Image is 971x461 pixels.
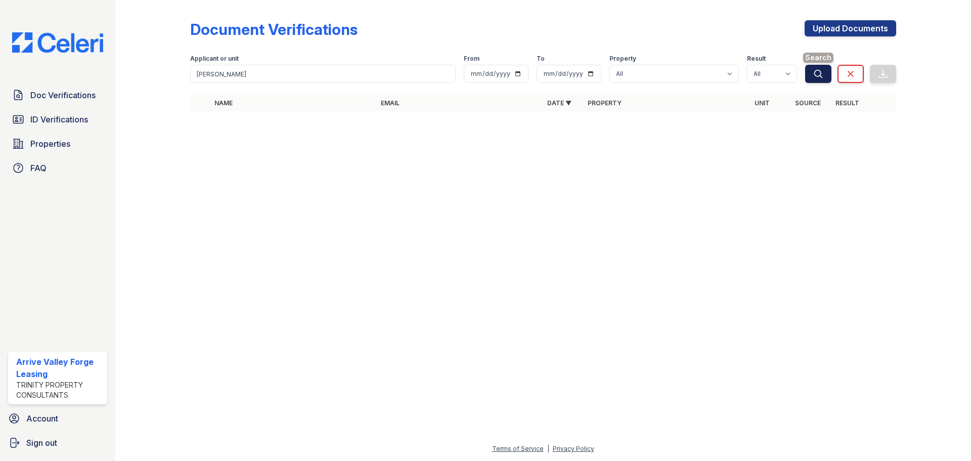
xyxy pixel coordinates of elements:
[588,99,622,107] a: Property
[26,412,58,425] span: Account
[464,55,479,63] label: From
[4,408,111,429] a: Account
[16,380,103,400] div: Trinity Property Consultants
[8,109,107,130] a: ID Verifications
[30,89,96,101] span: Doc Verifications
[747,55,766,63] label: Result
[190,55,239,63] label: Applicant or unit
[547,445,549,452] div: |
[803,53,833,63] span: Search
[381,99,400,107] a: Email
[190,65,456,83] input: Search by name, email, or unit number
[30,162,47,174] span: FAQ
[8,134,107,154] a: Properties
[190,20,358,38] div: Document Verifications
[492,445,544,452] a: Terms of Service
[553,445,594,452] a: Privacy Policy
[547,99,571,107] a: Date ▼
[30,113,88,125] span: ID Verifications
[8,85,107,105] a: Doc Verifications
[755,99,770,107] a: Unit
[537,55,545,63] label: To
[8,158,107,178] a: FAQ
[795,99,821,107] a: Source
[4,433,111,453] a: Sign out
[214,99,233,107] a: Name
[4,32,111,53] img: CE_Logo_Blue-a8612792a0a2168367f1c8372b55b34899dd931a85d93a1a3d3e32e68fde9ad4.png
[609,55,636,63] label: Property
[30,138,70,150] span: Properties
[26,437,57,449] span: Sign out
[835,99,859,107] a: Result
[16,356,103,380] div: Arrive Valley Forge Leasing
[805,65,831,83] button: Search
[805,20,896,36] a: Upload Documents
